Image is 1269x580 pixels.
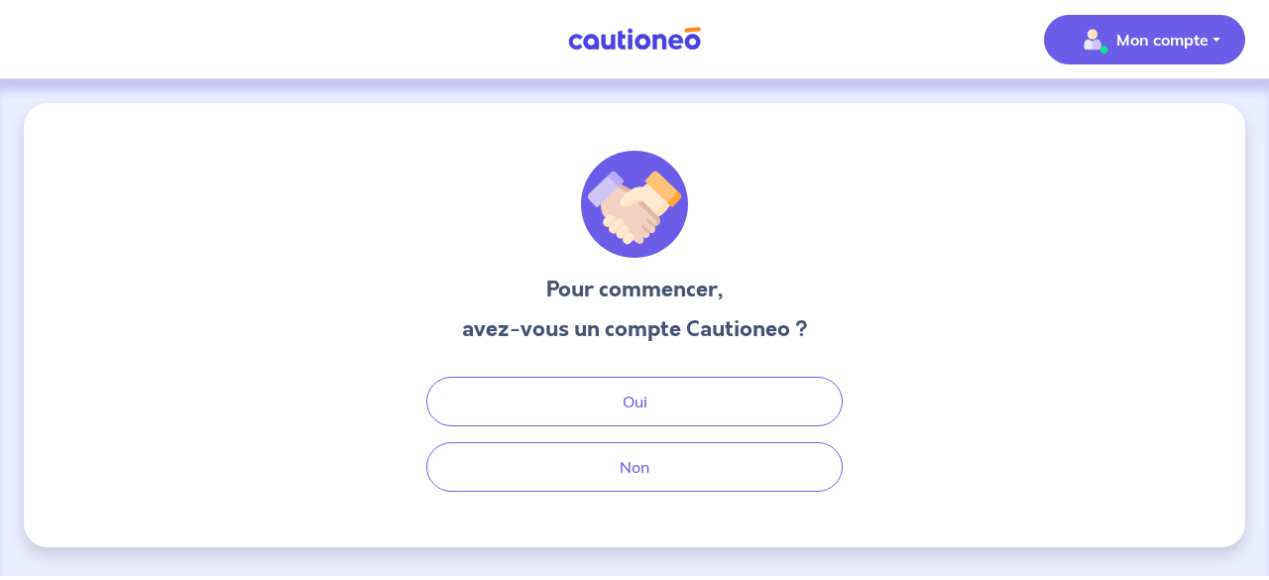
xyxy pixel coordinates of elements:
button: Oui [426,377,843,426]
h3: Pour commencer, [462,274,808,305]
button: illu_account_valid_menu.svgMon compte [1044,15,1245,64]
img: illu_account_valid_menu.svg [1077,24,1108,56]
img: Cautioneo [560,27,709,52]
p: Mon compte [1116,28,1209,52]
h3: avez-vous un compte Cautioneo ? [462,313,808,345]
button: Non [426,442,843,492]
img: illu_welcome.svg [581,151,688,258]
